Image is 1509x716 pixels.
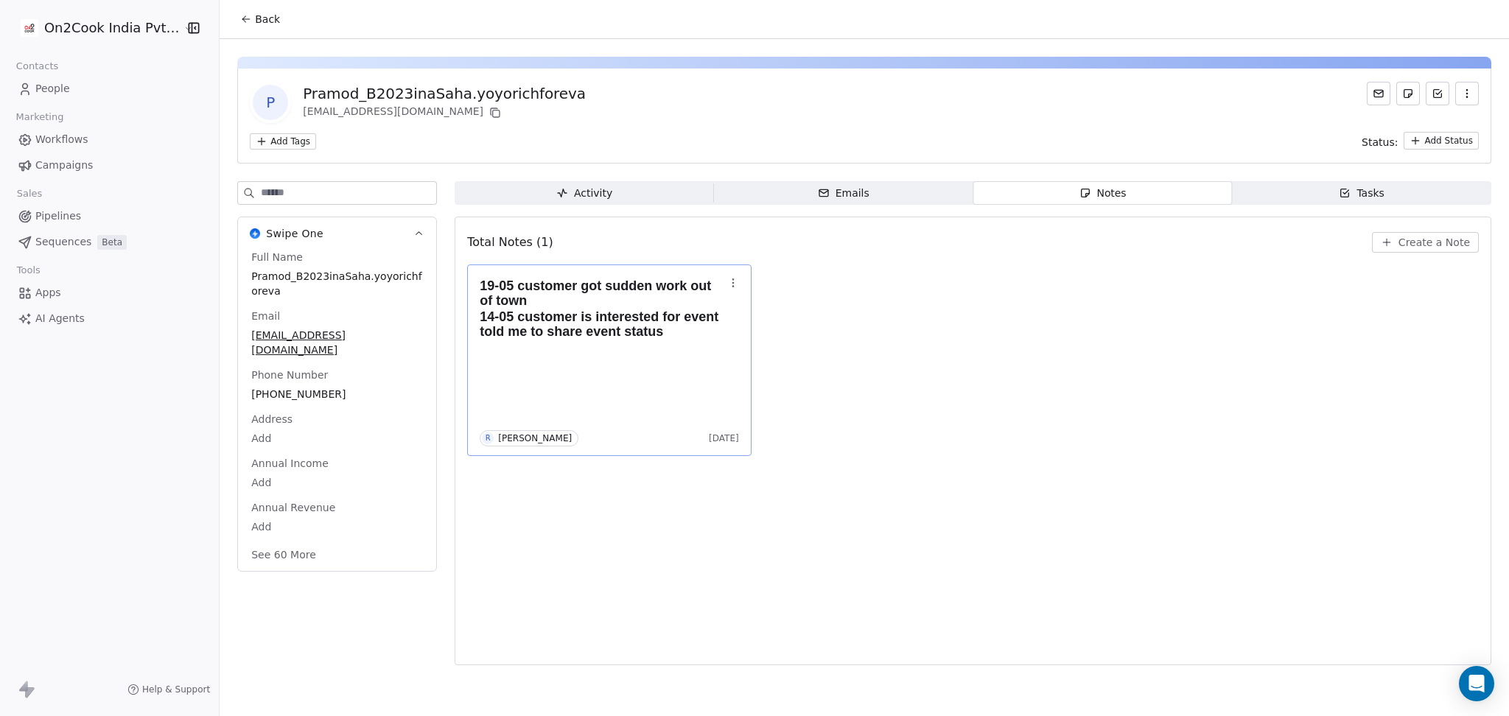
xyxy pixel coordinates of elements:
div: Open Intercom Messenger [1459,666,1494,701]
span: Tools [10,259,46,281]
span: Full Name [248,250,306,264]
a: AI Agents [12,306,207,331]
span: Marketing [10,106,70,128]
button: Back [231,6,289,32]
div: [EMAIL_ADDRESS][DOMAIN_NAME] [303,104,586,122]
div: Emails [818,186,869,201]
button: On2Cook India Pvt. Ltd. [18,15,173,41]
a: SequencesBeta [12,230,207,254]
a: Campaigns [12,153,207,178]
span: Annual Revenue [248,500,338,515]
a: Pipelines [12,204,207,228]
span: Workflows [35,132,88,147]
span: Annual Income [248,456,332,471]
a: People [12,77,207,101]
button: Swipe OneSwipe One [238,217,436,250]
div: Pramod_B2023inaSaha.yoyorichforeva [303,83,586,104]
span: Pramod_B2023inaSaha.yoyorichforeva [251,269,423,298]
span: Email [248,309,283,323]
span: Campaigns [35,158,93,173]
span: Apps [35,285,61,301]
span: Swipe One [266,226,323,241]
div: Swipe OneSwipe One [238,250,436,571]
span: Add [251,431,423,446]
span: AI Agents [35,311,85,326]
a: Help & Support [127,684,210,695]
span: Create a Note [1398,235,1470,250]
span: Add [251,475,423,490]
span: Sales [10,183,49,205]
button: Add Tags [250,133,316,150]
button: Add Status [1404,132,1479,150]
img: Swipe One [250,228,260,239]
span: On2Cook India Pvt. Ltd. [44,18,180,38]
h1: 19-05 customer got sudden work out of town [480,278,724,308]
span: Phone Number [248,368,331,382]
img: on2cook%20logo-04%20copy.jpg [21,19,38,37]
span: Address [248,412,295,427]
span: 14-05 customer is interested for event told me to share event status [480,309,722,339]
span: Sequences [35,234,91,250]
a: Apps [12,281,207,305]
span: [PHONE_NUMBER] [251,387,423,401]
span: Beta [97,235,127,250]
span: Help & Support [142,684,210,695]
span: Back [255,12,280,27]
span: Contacts [10,55,65,77]
span: Pipelines [35,208,81,224]
div: [PERSON_NAME] [498,433,572,443]
span: [DATE] [709,432,739,444]
div: R [486,432,491,444]
div: Activity [556,186,612,201]
span: P [253,85,288,120]
button: Create a Note [1372,232,1479,253]
div: Tasks [1339,186,1384,201]
span: Add [251,519,423,534]
span: [EMAIL_ADDRESS][DOMAIN_NAME] [251,328,423,357]
span: People [35,81,70,96]
span: Status: [1362,135,1398,150]
a: Workflows [12,127,207,152]
span: Total Notes (1) [467,234,553,251]
button: See 60 More [242,541,325,568]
